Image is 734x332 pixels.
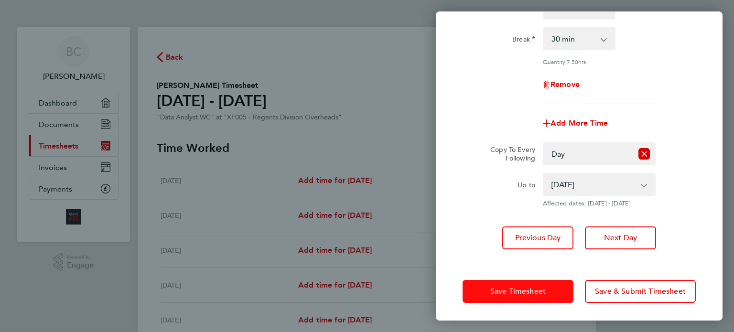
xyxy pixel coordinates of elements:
[543,200,656,207] span: Affected dates: [DATE] - [DATE]
[490,287,546,296] span: Save Timesheet
[543,119,608,127] button: Add More Time
[512,35,535,46] label: Break
[543,81,580,88] button: Remove
[585,280,696,303] button: Save & Submit Timesheet
[543,58,656,65] div: Quantity: hrs
[638,143,650,164] button: Reset selection
[502,226,573,249] button: Previous Day
[483,145,535,162] label: Copy To Every Following
[595,287,686,296] span: Save & Submit Timesheet
[518,181,535,192] label: Up to
[604,233,637,243] span: Next Day
[550,80,580,89] span: Remove
[463,280,573,303] button: Save Timesheet
[567,58,578,65] span: 7.50
[515,233,561,243] span: Previous Day
[585,226,656,249] button: Next Day
[550,118,608,128] span: Add More Time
